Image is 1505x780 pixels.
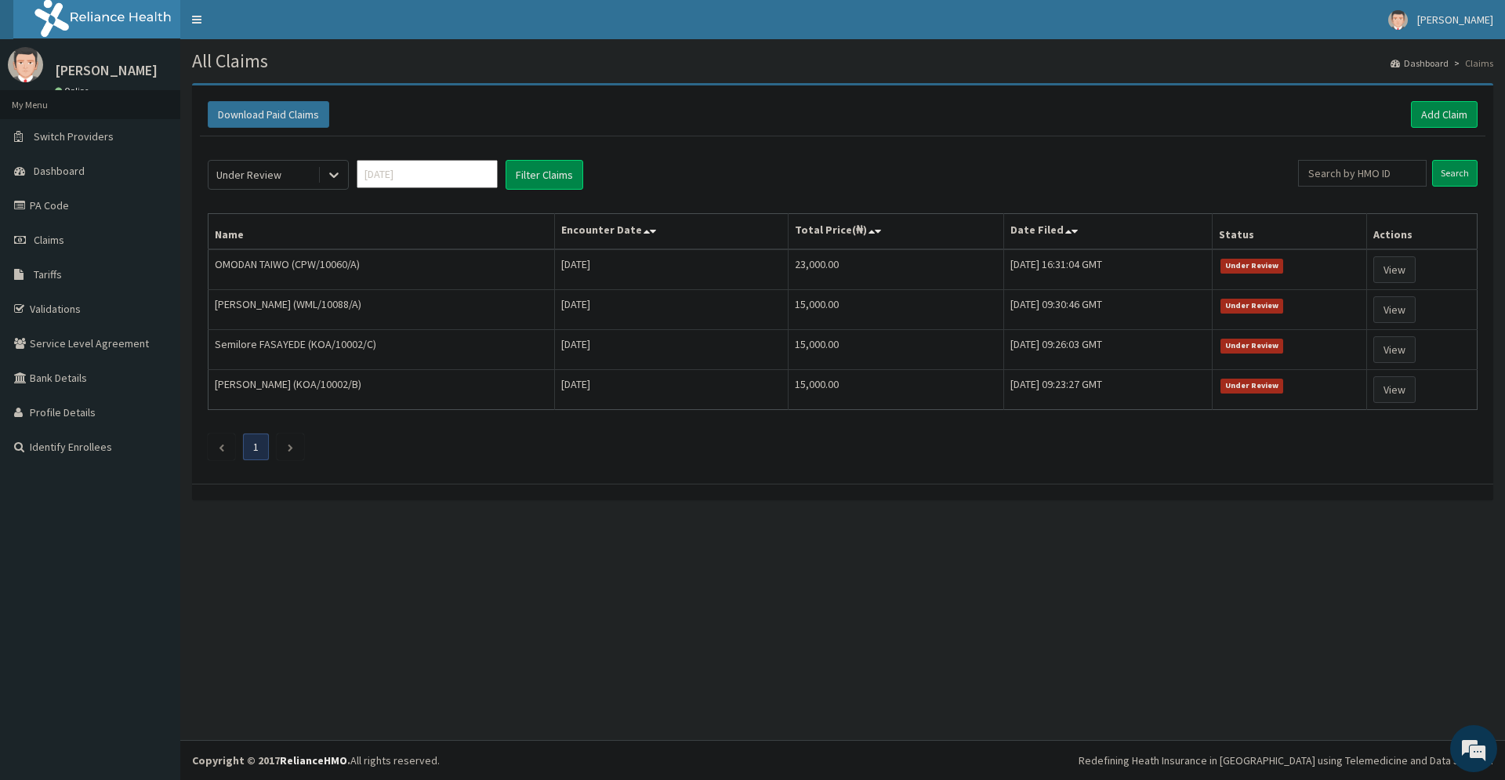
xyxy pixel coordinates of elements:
span: [PERSON_NAME] [1417,13,1493,27]
th: Actions [1367,214,1478,250]
a: Online [55,85,92,96]
div: Redefining Heath Insurance in [GEOGRAPHIC_DATA] using Telemedicine and Data Science! [1079,753,1493,768]
div: Under Review [216,167,281,183]
td: [DATE] 09:30:46 GMT [1004,290,1213,330]
a: Next page [287,440,294,454]
span: Under Review [1220,339,1284,353]
img: User Image [1388,10,1408,30]
a: RelianceHMO [280,753,347,767]
input: Search [1432,160,1478,187]
a: View [1373,296,1416,323]
td: [DATE] [555,370,788,410]
th: Status [1212,214,1366,250]
div: Chat with us now [82,88,263,108]
td: [DATE] 16:31:04 GMT [1004,249,1213,290]
td: 15,000.00 [788,330,1004,370]
button: Filter Claims [506,160,583,190]
a: View [1373,256,1416,283]
footer: All rights reserved. [180,740,1505,780]
h1: All Claims [192,51,1493,71]
td: [DATE] 09:23:27 GMT [1004,370,1213,410]
span: Dashboard [34,164,85,178]
th: Date Filed [1004,214,1213,250]
p: [PERSON_NAME] [55,63,158,78]
td: OMODAN TAIWO (CPW/10060/A) [209,249,555,290]
span: Under Review [1220,259,1284,273]
th: Total Price(₦) [788,214,1004,250]
input: Search by HMO ID [1298,160,1427,187]
td: [DATE] [555,330,788,370]
div: Minimize live chat window [257,8,295,45]
td: [DATE] 09:26:03 GMT [1004,330,1213,370]
td: [DATE] [555,290,788,330]
a: Previous page [218,440,225,454]
a: Page 1 is your current page [253,440,259,454]
td: 15,000.00 [788,370,1004,410]
span: We're online! [91,198,216,356]
td: Semilore FASAYEDE (KOA/10002/C) [209,330,555,370]
td: 15,000.00 [788,290,1004,330]
button: Download Paid Claims [208,101,329,128]
textarea: Type your message and hit 'Enter' [8,428,299,483]
span: Under Review [1220,379,1284,393]
a: Dashboard [1391,56,1449,70]
span: Tariffs [34,267,62,281]
img: User Image [8,47,43,82]
span: Switch Providers [34,129,114,143]
td: 23,000.00 [788,249,1004,290]
td: [PERSON_NAME] (KOA/10002/B) [209,370,555,410]
td: [PERSON_NAME] (WML/10088/A) [209,290,555,330]
a: Add Claim [1411,101,1478,128]
span: Claims [34,233,64,247]
span: Under Review [1220,299,1284,313]
li: Claims [1450,56,1493,70]
th: Encounter Date [555,214,788,250]
a: View [1373,336,1416,363]
input: Select Month and Year [357,160,498,188]
a: View [1373,376,1416,403]
td: [DATE] [555,249,788,290]
strong: Copyright © 2017 . [192,753,350,767]
img: d_794563401_company_1708531726252_794563401 [29,78,63,118]
th: Name [209,214,555,250]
